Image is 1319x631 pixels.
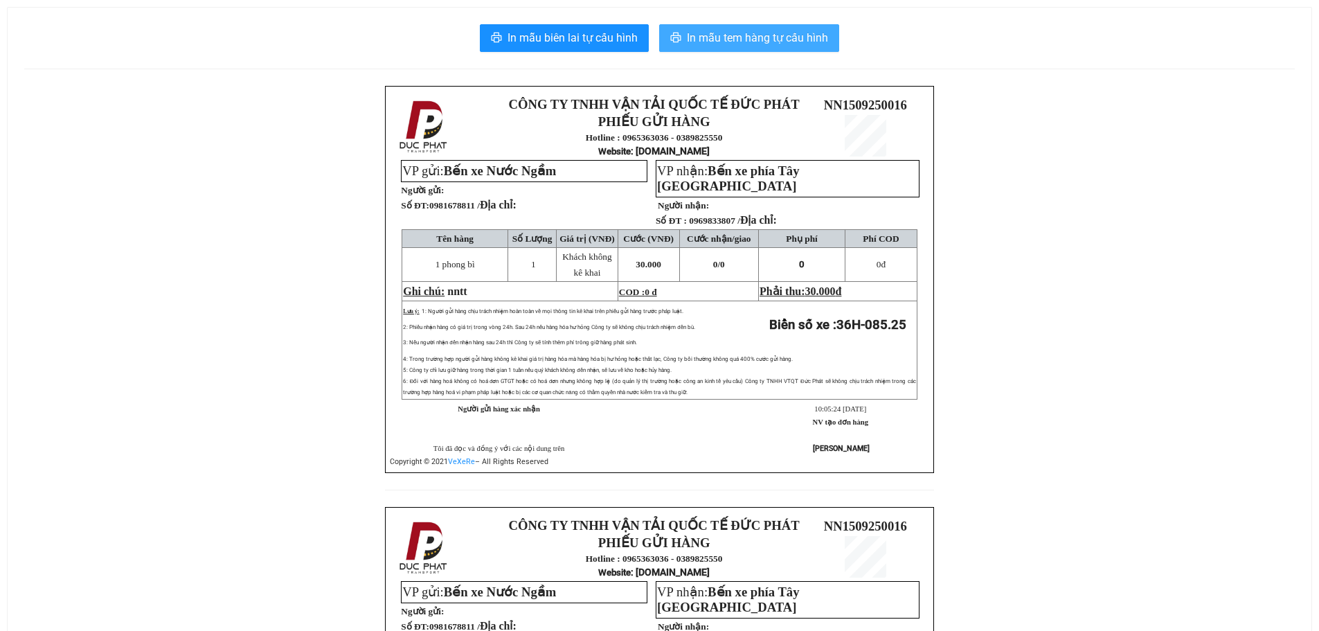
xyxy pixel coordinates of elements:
span: 1 phong bì [436,259,475,269]
button: printerIn mẫu tem hàng tự cấu hình [659,24,839,52]
span: 30.000 [805,285,836,297]
strong: PHIẾU GỬI HÀNG [598,535,710,550]
span: VP nhận: [657,585,799,614]
strong: Người gửi hàng xác nhận [458,405,540,413]
span: 0 [877,259,881,269]
span: đ [836,285,842,297]
strong: Người nhận: [658,200,709,211]
span: Địa chỉ: [740,214,777,226]
span: Bến xe Nước Ngầm [444,585,557,599]
span: Khách không kê khai [562,251,611,278]
span: Bến xe Nước Ngầm [444,163,557,178]
span: VP gửi: [402,163,556,178]
span: 0969833807 / [689,215,777,226]
strong: CÔNG TY TNHH VẬN TẢI QUỐC TẾ ĐỨC PHÁT [509,518,800,533]
span: In mẫu biên lai tự cấu hình [508,29,638,46]
span: Phải thu: [760,285,841,297]
span: 0/ [713,259,725,269]
strong: Hotline : 0965363036 - 0389825550 [586,553,723,564]
strong: Số ĐT : [656,215,687,226]
span: 10:05:24 [DATE] [814,405,866,413]
strong: Hotline : 0965363036 - 0389825550 [586,132,723,143]
span: VP nhận: [657,163,799,193]
a: VeXeRe [448,457,475,466]
span: 1: Người gửi hàng chịu trách nhiệm hoàn toàn về mọi thông tin kê khai trên phiếu gửi hàng trước p... [422,308,683,314]
span: NN1509250016 [824,519,907,533]
span: 0 [720,259,725,269]
span: Cước (VNĐ) [623,233,674,244]
span: Phí COD [863,233,899,244]
span: NN1509250016 [824,98,907,112]
span: Địa chỉ: [480,199,517,211]
strong: Số ĐT: [401,200,517,211]
strong: Người gửi: [401,185,444,195]
strong: : [DOMAIN_NAME] [598,567,710,578]
strong: NV tạo đơn hàng [813,418,868,426]
strong: Người gửi: [401,606,444,616]
img: logo [395,98,454,156]
span: VP gửi: [402,585,556,599]
span: Copyright © 2021 – All Rights Reserved [390,457,548,466]
span: Phụ phí [786,233,817,244]
span: In mẫu tem hàng tự cấu hình [687,29,828,46]
span: Cước nhận/giao [687,233,751,244]
strong: CÔNG TY TNHH VẬN TẢI QUỐC TẾ ĐỨC PHÁT [509,97,800,112]
span: Bến xe phía Tây [GEOGRAPHIC_DATA] [657,163,799,193]
strong: [PERSON_NAME] [813,444,870,453]
span: 5: Công ty chỉ lưu giữ hàng trong thời gian 1 tuần nếu quý khách không đến nhận, sẽ lưu về kho ho... [403,367,671,373]
span: đ [877,259,886,269]
span: nntt [447,285,467,297]
strong: PHIẾU GỬI HÀNG [598,114,710,129]
span: Website [598,146,631,157]
span: Tên hàng [436,233,474,244]
span: 6: Đối với hàng hoá không có hoá đơn GTGT hoặc có hoá đơn nhưng không hợp lệ (do quản lý thị trườ... [403,378,916,396]
span: 0 [799,259,805,269]
span: 0981678811 / [429,200,517,211]
span: 36H-085.25 [836,317,906,332]
button: printerIn mẫu biên lai tự cấu hình [480,24,649,52]
span: 2: Phiếu nhận hàng có giá trị trong vòng 24h. Sau 24h nếu hàng hóa hư hỏng Công ty sẽ không chịu ... [403,324,694,330]
span: 4: Trong trường hợp người gửi hàng không kê khai giá trị hàng hóa mà hàng hóa bị hư hỏng hoặc thấ... [403,356,793,362]
span: 30.000 [636,259,661,269]
span: Bến xe phía Tây [GEOGRAPHIC_DATA] [657,585,799,614]
span: 0 đ [645,287,656,297]
span: Tôi đã đọc và đồng ý với các nội dung trên [433,445,565,452]
span: printer [491,32,502,45]
span: Website [598,567,631,578]
strong: : [DOMAIN_NAME] [598,145,710,157]
span: Lưu ý: [403,308,419,314]
span: 1 [531,259,536,269]
span: 3: Nếu người nhận đến nhận hàng sau 24h thì Công ty sẽ tính thêm phí trông giữ hàng phát sinh. [403,339,636,346]
strong: Biển số xe : [769,317,906,332]
span: printer [670,32,681,45]
img: logo [395,519,454,577]
span: Ghi chú: [403,285,445,297]
span: COD : [619,287,657,297]
span: Số Lượng [512,233,553,244]
span: Giá trị (VNĐ) [559,233,615,244]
